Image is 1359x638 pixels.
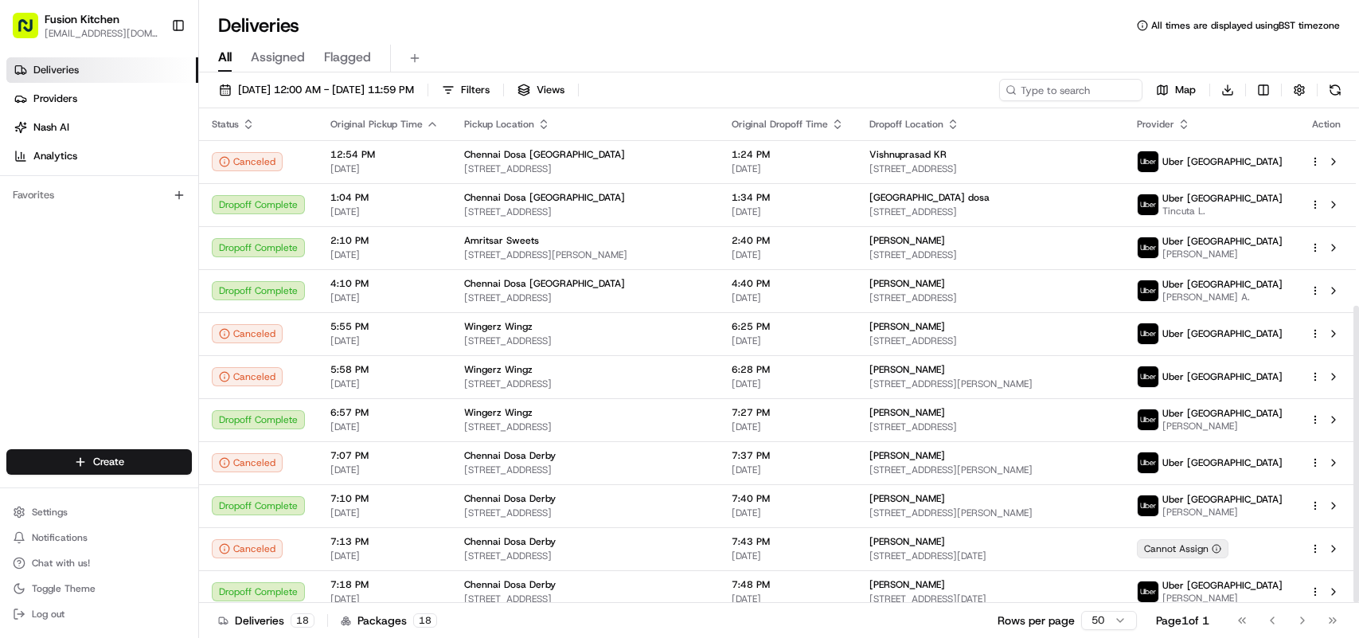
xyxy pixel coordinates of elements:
[869,593,1111,605] span: [STREET_ADDRESS][DATE]
[330,148,439,161] span: 12:54 PM
[869,507,1111,519] span: [STREET_ADDRESS][PERSON_NAME]
[218,13,299,38] h1: Deliveries
[218,613,314,628] div: Deliveries
[1162,407,1283,420] span: Uber [GEOGRAPHIC_DATA]
[1151,19,1340,32] span: All times are displayed using BST timezone
[93,455,124,469] span: Create
[464,162,706,175] span: [STREET_ADDRESS]
[869,277,945,290] span: [PERSON_NAME]
[1162,579,1283,592] span: Uber [GEOGRAPHIC_DATA]
[1137,539,1228,558] div: Cannot Assign
[464,320,533,333] span: Wingerz Wingz
[1162,205,1283,217] span: Tincuta L.
[869,118,943,131] span: Dropoff Location
[732,464,844,476] span: [DATE]
[1138,409,1158,430] img: uber-new-logo.jpeg
[330,234,439,247] span: 2:10 PM
[6,577,192,600] button: Toggle Theme
[869,205,1111,218] span: [STREET_ADDRESS]
[1162,291,1283,303] span: [PERSON_NAME] A.
[330,191,439,204] span: 1:04 PM
[869,292,1111,304] span: [STREET_ADDRESS]
[32,557,90,570] span: Chat with us!
[212,79,421,101] button: [DATE] 12:00 AM - [DATE] 11:59 PM
[869,249,1111,261] span: [STREET_ADDRESS]
[732,492,844,505] span: 7:40 PM
[1162,420,1283,433] span: [PERSON_NAME]
[732,593,844,605] span: [DATE]
[330,162,439,175] span: [DATE]
[6,86,198,112] a: Providers
[869,421,1111,433] span: [STREET_ADDRESS]
[1162,506,1283,519] span: [PERSON_NAME]
[6,449,192,475] button: Create
[732,363,844,376] span: 6:28 PM
[1138,280,1158,301] img: uber-new-logo.jpeg
[869,578,945,591] span: [PERSON_NAME]
[1138,151,1158,172] img: uber-new-logo.jpeg
[212,118,239,131] span: Status
[464,550,706,562] span: [STREET_ADDRESS]
[732,535,844,548] span: 7:43 PM
[464,277,625,290] span: Chennai Dosa [GEOGRAPHIC_DATA]
[732,550,844,562] span: [DATE]
[33,120,69,135] span: Nash AI
[32,582,96,595] span: Toggle Theme
[464,292,706,304] span: [STREET_ADDRESS]
[330,535,439,548] span: 7:13 PM
[464,492,556,505] span: Chennai Dosa Derby
[464,449,556,462] span: Chennai Dosa Derby
[330,449,439,462] span: 7:07 PM
[732,205,844,218] span: [DATE]
[6,603,192,625] button: Log out
[212,367,283,386] button: Canceled
[732,421,844,433] span: [DATE]
[1162,155,1283,168] span: Uber [GEOGRAPHIC_DATA]
[464,118,534,131] span: Pickup Location
[464,535,556,548] span: Chennai Dosa Derby
[1162,278,1283,291] span: Uber [GEOGRAPHIC_DATA]
[212,324,283,343] div: Canceled
[6,526,192,549] button: Notifications
[1138,194,1158,215] img: uber-new-logo.jpeg
[330,464,439,476] span: [DATE]
[212,539,283,558] div: Canceled
[435,79,497,101] button: Filters
[413,613,437,628] div: 18
[869,550,1111,562] span: [STREET_ADDRESS][DATE]
[6,182,192,208] div: Favorites
[464,406,533,419] span: Wingerz Wingz
[732,118,828,131] span: Original Dropoff Time
[330,550,439,562] span: [DATE]
[537,83,564,97] span: Views
[732,234,844,247] span: 2:40 PM
[732,148,844,161] span: 1:24 PM
[732,249,844,261] span: [DATE]
[1138,452,1158,473] img: uber-new-logo.jpeg
[32,506,68,519] span: Settings
[510,79,572,101] button: Views
[6,552,192,574] button: Chat with us!
[251,48,305,67] span: Assigned
[732,292,844,304] span: [DATE]
[869,363,945,376] span: [PERSON_NAME]
[869,148,947,161] span: Vishnuprasad KR
[464,593,706,605] span: [STREET_ADDRESS]
[330,378,439,390] span: [DATE]
[45,27,158,40] button: [EMAIL_ADDRESS][DOMAIN_NAME]
[1162,370,1283,383] span: Uber [GEOGRAPHIC_DATA]
[464,507,706,519] span: [STREET_ADDRESS]
[6,143,198,169] a: Analytics
[1149,79,1203,101] button: Map
[33,92,77,106] span: Providers
[330,320,439,333] span: 5:55 PM
[330,277,439,290] span: 4:10 PM
[1324,79,1346,101] button: Refresh
[732,507,844,519] span: [DATE]
[732,277,844,290] span: 4:40 PM
[291,613,314,628] div: 18
[1138,495,1158,516] img: uber-new-logo.jpeg
[464,148,625,161] span: Chennai Dosa [GEOGRAPHIC_DATA]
